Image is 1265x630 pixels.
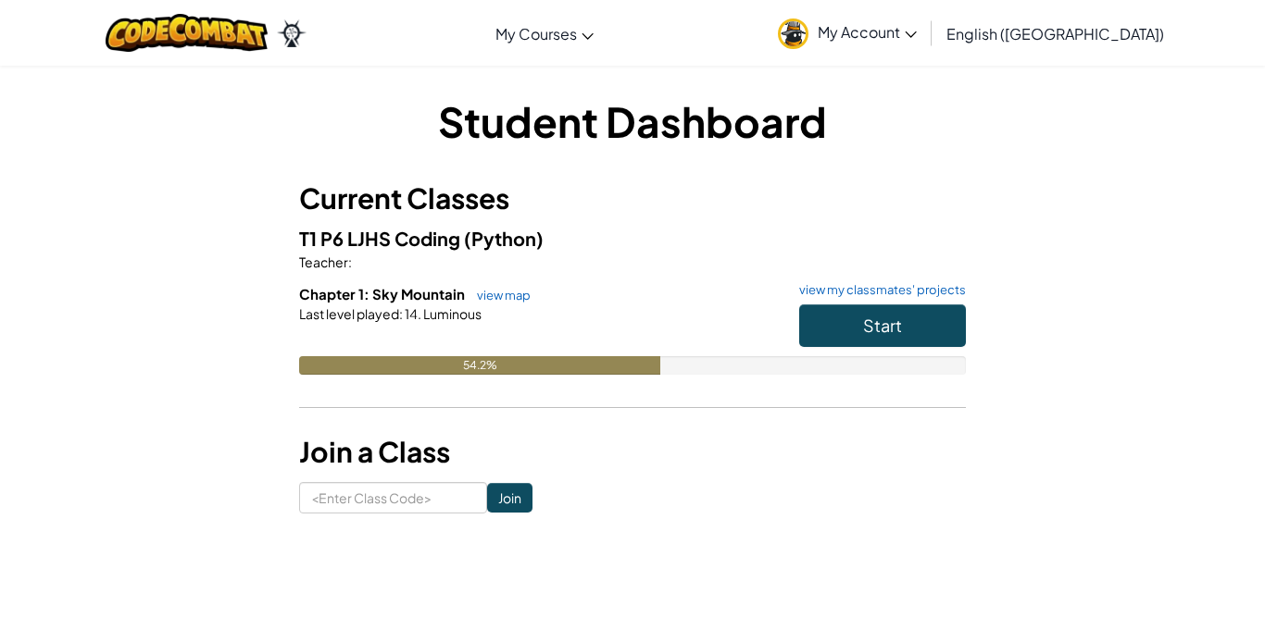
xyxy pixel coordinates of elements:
a: view my classmates' projects [790,284,966,296]
span: : [399,305,403,322]
span: (Python) [464,227,544,250]
span: 14. [403,305,421,322]
span: Chapter 1: Sky Mountain [299,285,468,303]
a: My Courses [486,8,603,58]
span: : [348,253,352,270]
span: T1 P6 LJHS Coding [299,227,464,250]
span: My Account [818,22,917,42]
h3: Current Classes [299,178,966,219]
input: Join [487,483,532,513]
a: My Account [769,4,926,62]
div: 54.2% [299,356,660,375]
input: <Enter Class Code> [299,482,487,513]
span: My Courses [495,24,577,43]
span: Teacher [299,253,348,270]
a: English ([GEOGRAPHIC_DATA]) [937,8,1173,58]
span: English ([GEOGRAPHIC_DATA]) [946,24,1164,43]
a: view map [468,288,531,303]
span: Last level played [299,305,399,322]
h1: Student Dashboard [299,93,966,150]
h3: Join a Class [299,431,966,473]
span: Start [863,315,902,336]
span: Luminous [421,305,482,322]
img: Ozaria [277,19,307,47]
img: avatar [778,19,808,49]
button: Start [799,304,966,347]
img: CodeCombat logo [106,14,268,52]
